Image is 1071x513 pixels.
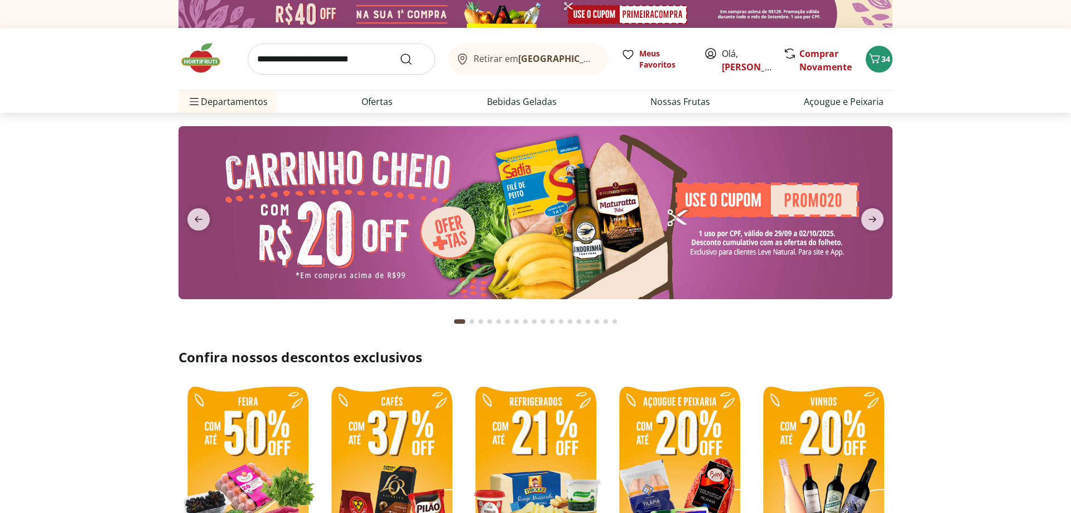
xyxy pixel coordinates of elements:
[566,308,575,335] button: Go to page 13 from fs-carousel
[650,95,710,108] a: Nossas Frutas
[178,348,893,366] h2: Confira nossos descontos exclusivos
[866,46,893,73] button: Carrinho
[187,88,268,115] span: Departamentos
[557,308,566,335] button: Go to page 12 from fs-carousel
[530,308,539,335] button: Go to page 9 from fs-carousel
[575,308,583,335] button: Go to page 14 from fs-carousel
[448,44,608,75] button: Retirar em[GEOGRAPHIC_DATA]/[GEOGRAPHIC_DATA]
[583,308,592,335] button: Go to page 15 from fs-carousel
[601,308,610,335] button: Go to page 17 from fs-carousel
[799,47,852,73] a: Comprar Novamente
[639,48,691,70] span: Meus Favoritos
[722,61,794,73] a: [PERSON_NAME]
[178,41,234,75] img: Hortifruti
[476,308,485,335] button: Go to page 3 from fs-carousel
[539,308,548,335] button: Go to page 10 from fs-carousel
[399,52,426,66] button: Submit Search
[487,95,557,108] a: Bebidas Geladas
[494,308,503,335] button: Go to page 5 from fs-carousel
[852,208,893,231] button: next
[248,44,435,75] input: search
[548,308,557,335] button: Go to page 11 from fs-carousel
[512,308,521,335] button: Go to page 7 from fs-carousel
[804,95,884,108] a: Açougue e Peixaria
[467,308,476,335] button: Go to page 2 from fs-carousel
[178,208,219,231] button: previous
[881,54,890,64] span: 34
[503,308,512,335] button: Go to page 6 from fs-carousel
[521,308,530,335] button: Go to page 8 from fs-carousel
[452,308,467,335] button: Current page from fs-carousel
[610,308,619,335] button: Go to page 18 from fs-carousel
[592,308,601,335] button: Go to page 16 from fs-carousel
[722,47,771,74] span: Olá,
[621,48,691,70] a: Meus Favoritos
[178,126,893,299] img: cupom
[361,95,393,108] a: Ofertas
[485,308,494,335] button: Go to page 4 from fs-carousel
[187,88,201,115] button: Menu
[518,52,706,65] b: [GEOGRAPHIC_DATA]/[GEOGRAPHIC_DATA]
[474,54,597,64] span: Retirar em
